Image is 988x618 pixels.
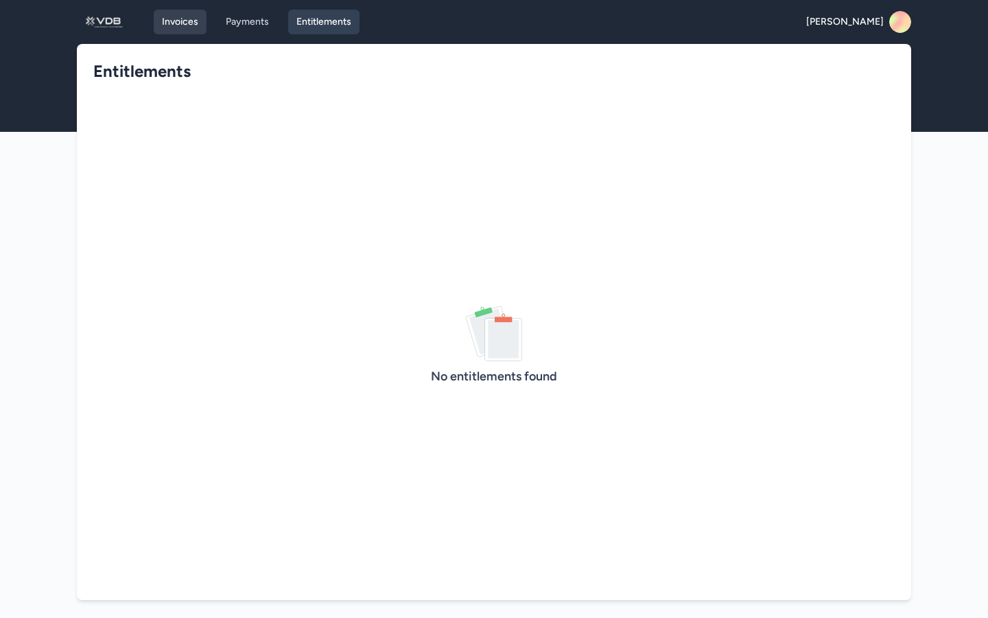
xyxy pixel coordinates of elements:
a: Invoices [154,10,207,34]
span: [PERSON_NAME] [806,15,884,29]
a: [PERSON_NAME] [806,11,911,33]
a: Entitlements [288,10,360,34]
h1: Entitlements [93,60,884,82]
a: Payments [217,10,277,34]
img: logo_1740403428.png [82,11,126,33]
p: No entitlements found [431,367,557,386]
